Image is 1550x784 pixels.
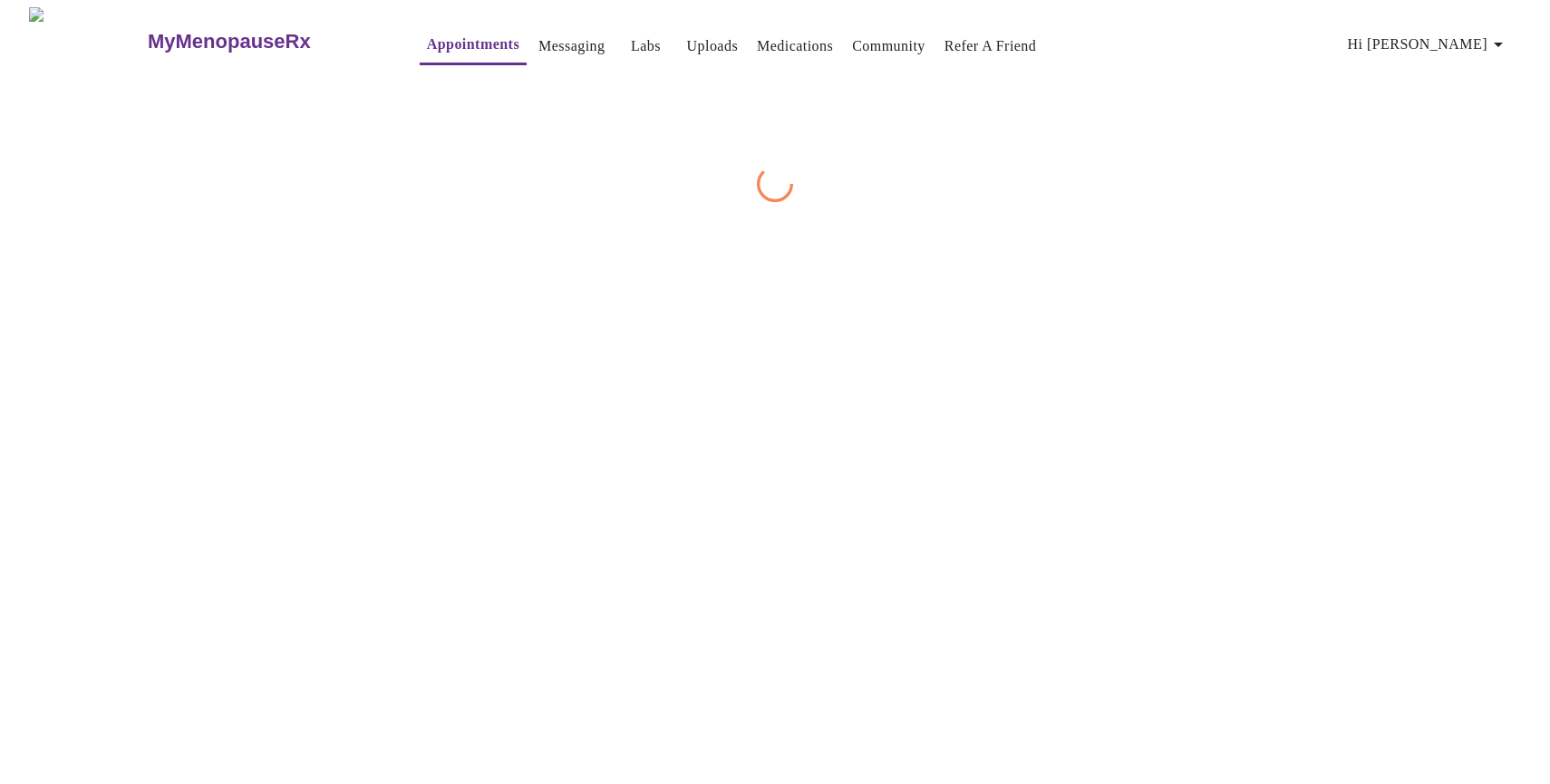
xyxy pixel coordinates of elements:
button: Refer a Friend [937,28,1044,64]
button: Messaging [531,28,612,64]
button: Community [845,28,933,64]
a: Uploads [687,34,739,59]
img: MyMenopauseRx Logo [29,7,145,75]
button: Medications [750,28,840,64]
a: Appointments [427,32,519,57]
a: Refer a Friend [945,34,1037,59]
a: Messaging [538,34,605,59]
h3: MyMenopauseRx [148,30,311,53]
a: MyMenopauseRx [145,10,383,73]
button: Appointments [420,26,527,65]
button: Uploads [680,28,746,64]
button: Labs [617,28,675,64]
span: Hi [PERSON_NAME] [1348,32,1509,57]
a: Labs [631,34,661,59]
a: Medications [757,34,833,59]
a: Community [852,34,925,59]
button: Hi [PERSON_NAME] [1341,26,1516,63]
